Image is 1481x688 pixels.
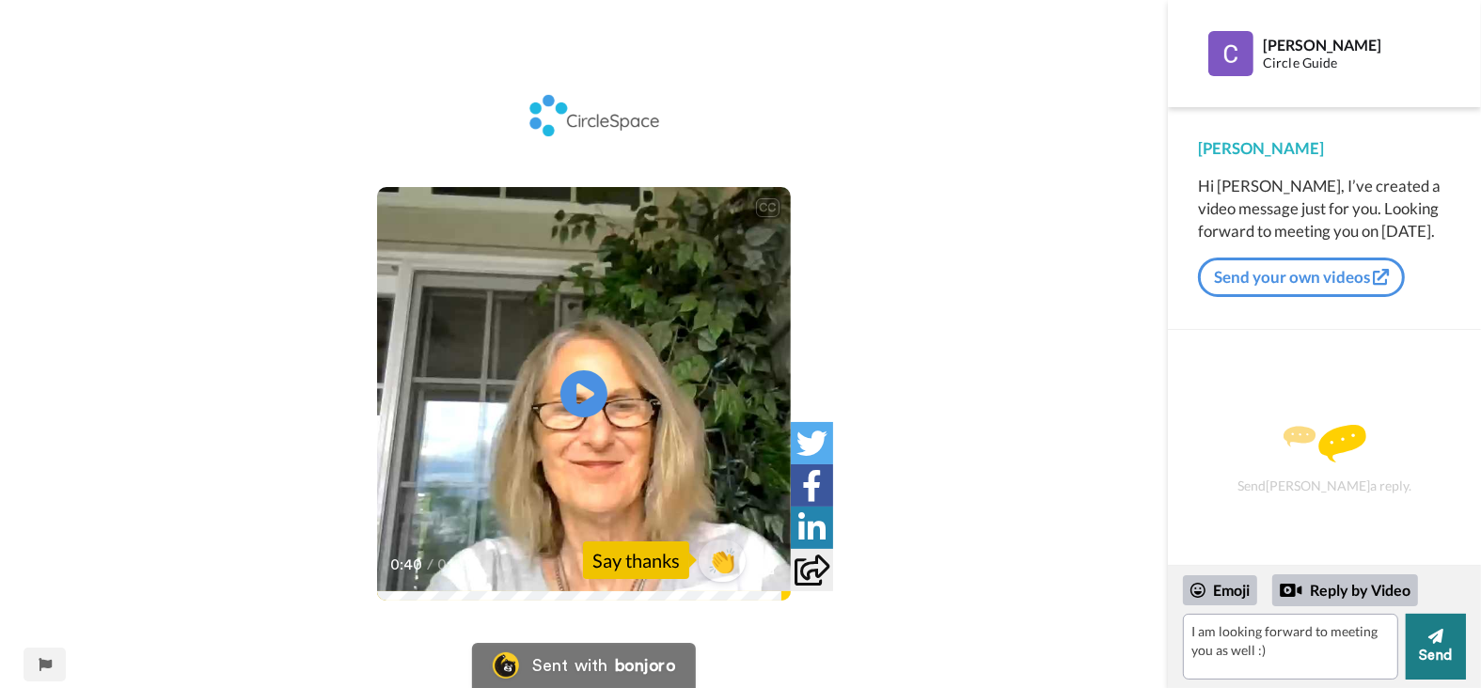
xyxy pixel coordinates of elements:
span: 0:40 [437,554,470,576]
div: CC [756,198,780,217]
span: 0:40 [390,554,423,576]
div: Circle Guide [1263,55,1430,71]
div: Emoji [1183,575,1257,605]
div: Hi [PERSON_NAME], I’ve created a video message just for you. Looking forward to meeting you on [D... [1198,175,1451,242]
div: bonjoro [615,657,675,674]
div: Sent with [532,657,607,674]
textarea: I am looking forward to meeting you as well :) [1183,614,1398,680]
div: Say thanks [583,541,689,579]
div: Reply by Video [1280,579,1302,602]
img: 45949bb4-82e9-4cb9-b2d5-65bdfdf8ed76 [490,84,678,149]
div: Send [PERSON_NAME] a reply. [1193,363,1456,555]
div: [PERSON_NAME] [1198,137,1451,160]
div: [PERSON_NAME] [1263,36,1430,54]
a: Bonjoro LogoSent withbonjoro [472,643,696,688]
div: Reply by Video [1272,574,1418,606]
button: Send [1406,614,1466,680]
button: 👏 [699,539,746,582]
img: Bonjoro Logo [493,652,519,679]
img: message.svg [1284,425,1366,462]
span: 👏 [699,545,746,575]
img: Profile Image [1208,31,1253,76]
a: Send your own videos [1198,258,1405,297]
img: Full screen [755,555,774,574]
span: / [427,554,433,576]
